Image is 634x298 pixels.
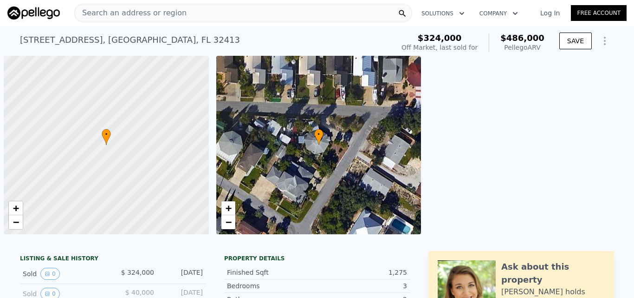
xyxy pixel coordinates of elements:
[501,260,605,286] div: Ask about this property
[559,33,592,49] button: SAVE
[314,129,323,145] div: •
[472,5,525,22] button: Company
[102,130,111,139] span: •
[317,268,407,277] div: 1,275
[227,268,317,277] div: Finished Sqft
[414,5,472,22] button: Solutions
[121,269,154,276] span: $ 324,000
[225,202,231,214] span: +
[102,129,111,145] div: •
[20,255,206,264] div: LISTING & SALE HISTORY
[23,268,105,280] div: Sold
[225,216,231,228] span: −
[162,268,203,280] div: [DATE]
[317,281,407,291] div: 3
[125,289,154,296] span: $ 40,000
[401,43,478,52] div: Off Market, last sold for
[221,201,235,215] a: Zoom in
[418,33,462,43] span: $324,000
[314,130,323,139] span: •
[13,216,19,228] span: −
[595,32,614,50] button: Show Options
[20,33,240,46] div: [STREET_ADDRESS] , [GEOGRAPHIC_DATA] , FL 32413
[500,43,544,52] div: Pellego ARV
[571,5,627,21] a: Free Account
[9,201,23,215] a: Zoom in
[9,215,23,229] a: Zoom out
[13,202,19,214] span: +
[7,7,60,20] img: Pellego
[224,255,410,262] div: Property details
[40,268,60,280] button: View historical data
[221,215,235,229] a: Zoom out
[500,33,544,43] span: $486,000
[529,8,571,18] a: Log In
[227,281,317,291] div: Bedrooms
[75,7,187,19] span: Search an address or region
